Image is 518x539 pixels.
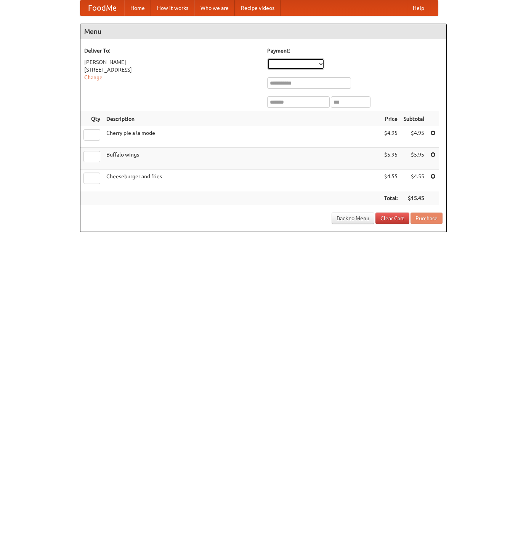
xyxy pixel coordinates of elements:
[103,112,381,126] th: Description
[84,66,260,74] div: [STREET_ADDRESS]
[401,148,427,170] td: $5.95
[401,112,427,126] th: Subtotal
[267,47,443,54] h5: Payment:
[381,170,401,191] td: $4.55
[80,112,103,126] th: Qty
[80,24,446,39] h4: Menu
[332,213,374,224] a: Back to Menu
[411,213,443,224] button: Purchase
[381,126,401,148] td: $4.95
[84,74,103,80] a: Change
[151,0,194,16] a: How it works
[103,148,381,170] td: Buffalo wings
[103,126,381,148] td: Cherry pie a la mode
[401,191,427,205] th: $15.45
[103,170,381,191] td: Cheeseburger and fries
[84,47,260,54] h5: Deliver To:
[381,148,401,170] td: $5.95
[401,126,427,148] td: $4.95
[407,0,430,16] a: Help
[381,112,401,126] th: Price
[124,0,151,16] a: Home
[375,213,409,224] a: Clear Cart
[194,0,235,16] a: Who we are
[235,0,281,16] a: Recipe videos
[401,170,427,191] td: $4.55
[84,58,260,66] div: [PERSON_NAME]
[80,0,124,16] a: FoodMe
[381,191,401,205] th: Total:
